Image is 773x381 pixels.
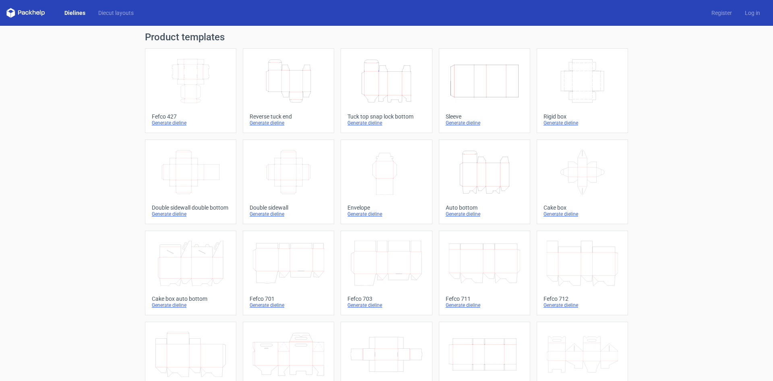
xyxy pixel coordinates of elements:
[152,120,229,126] div: Generate dieline
[243,48,334,133] a: Reverse tuck endGenerate dieline
[341,139,432,224] a: EnvelopeGenerate dieline
[347,302,425,308] div: Generate dieline
[152,204,229,211] div: Double sidewall double bottom
[152,211,229,217] div: Generate dieline
[250,113,327,120] div: Reverse tuck end
[250,296,327,302] div: Fefco 701
[152,296,229,302] div: Cake box auto bottom
[347,204,425,211] div: Envelope
[145,48,236,133] a: Fefco 427Generate dieline
[446,120,523,126] div: Generate dieline
[92,9,140,17] a: Diecut layouts
[446,302,523,308] div: Generate dieline
[152,302,229,308] div: Generate dieline
[439,48,530,133] a: SleeveGenerate dieline
[243,139,334,224] a: Double sidewallGenerate dieline
[544,120,621,126] div: Generate dieline
[544,302,621,308] div: Generate dieline
[544,211,621,217] div: Generate dieline
[537,231,628,315] a: Fefco 712Generate dieline
[250,302,327,308] div: Generate dieline
[446,211,523,217] div: Generate dieline
[347,120,425,126] div: Generate dieline
[705,9,738,17] a: Register
[152,113,229,120] div: Fefco 427
[145,32,628,42] h1: Product templates
[738,9,767,17] a: Log in
[250,204,327,211] div: Double sidewall
[243,231,334,315] a: Fefco 701Generate dieline
[250,211,327,217] div: Generate dieline
[341,231,432,315] a: Fefco 703Generate dieline
[341,48,432,133] a: Tuck top snap lock bottomGenerate dieline
[347,296,425,302] div: Fefco 703
[544,113,621,120] div: Rigid box
[347,211,425,217] div: Generate dieline
[145,139,236,224] a: Double sidewall double bottomGenerate dieline
[544,296,621,302] div: Fefco 712
[250,120,327,126] div: Generate dieline
[537,139,628,224] a: Cake boxGenerate dieline
[439,139,530,224] a: Auto bottomGenerate dieline
[347,113,425,120] div: Tuck top snap lock bottom
[145,231,236,315] a: Cake box auto bottomGenerate dieline
[537,48,628,133] a: Rigid boxGenerate dieline
[544,204,621,211] div: Cake box
[439,231,530,315] a: Fefco 711Generate dieline
[446,113,523,120] div: Sleeve
[446,296,523,302] div: Fefco 711
[58,9,92,17] a: Dielines
[446,204,523,211] div: Auto bottom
